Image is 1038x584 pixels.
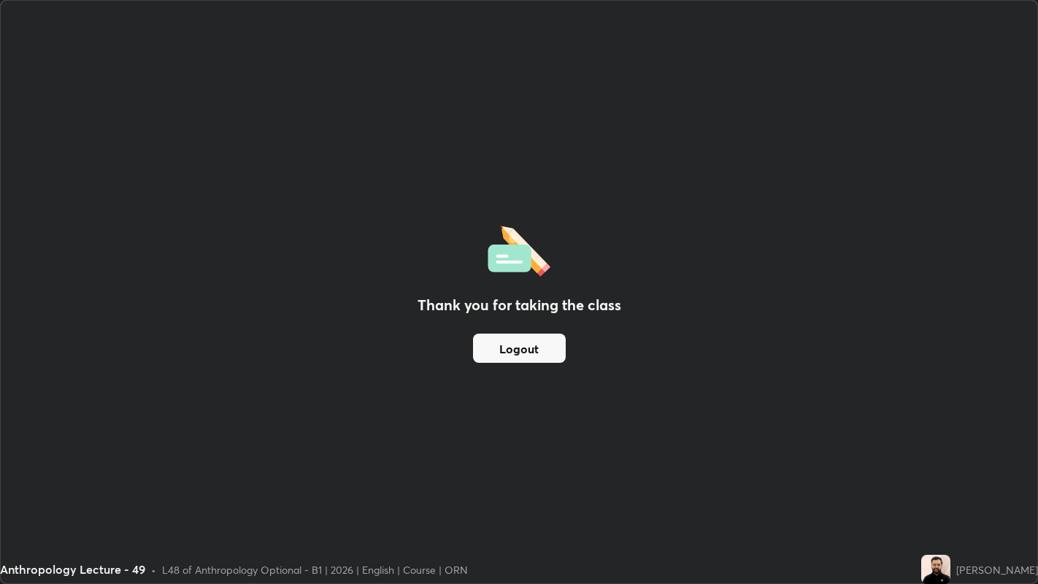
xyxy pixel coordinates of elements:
[956,562,1038,577] div: [PERSON_NAME]
[473,334,566,363] button: Logout
[418,294,621,316] h2: Thank you for taking the class
[488,221,550,277] img: offlineFeedback.1438e8b3.svg
[921,555,950,584] img: 167eb5c629314afbaeb4858ad22f4e4a.jpg
[151,562,156,577] div: •
[162,562,468,577] div: L48 of Anthropology Optional - B1 | 2026 | English | Course | ORN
